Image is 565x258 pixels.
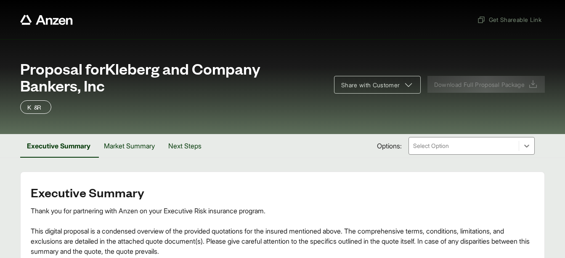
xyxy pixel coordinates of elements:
button: Next Steps [162,134,208,158]
button: Executive Summary [20,134,97,158]
h2: Executive Summary [31,185,534,199]
a: Anzen website [20,15,73,25]
span: Options: [377,141,402,151]
span: Get Shareable Link [477,15,541,24]
p: K&R [27,102,44,112]
span: Share with Customer [341,81,400,89]
span: Download Full Proposal Package [434,80,525,89]
span: Proposal for Kleberg and Company Bankers, Inc [20,60,324,94]
div: Thank you for partnering with Anzen on your Executive Risk insurance program. This digital propos... [31,206,534,256]
button: Market Summary [97,134,162,158]
button: Get Shareable Link [474,12,545,27]
button: Share with Customer [334,76,421,94]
